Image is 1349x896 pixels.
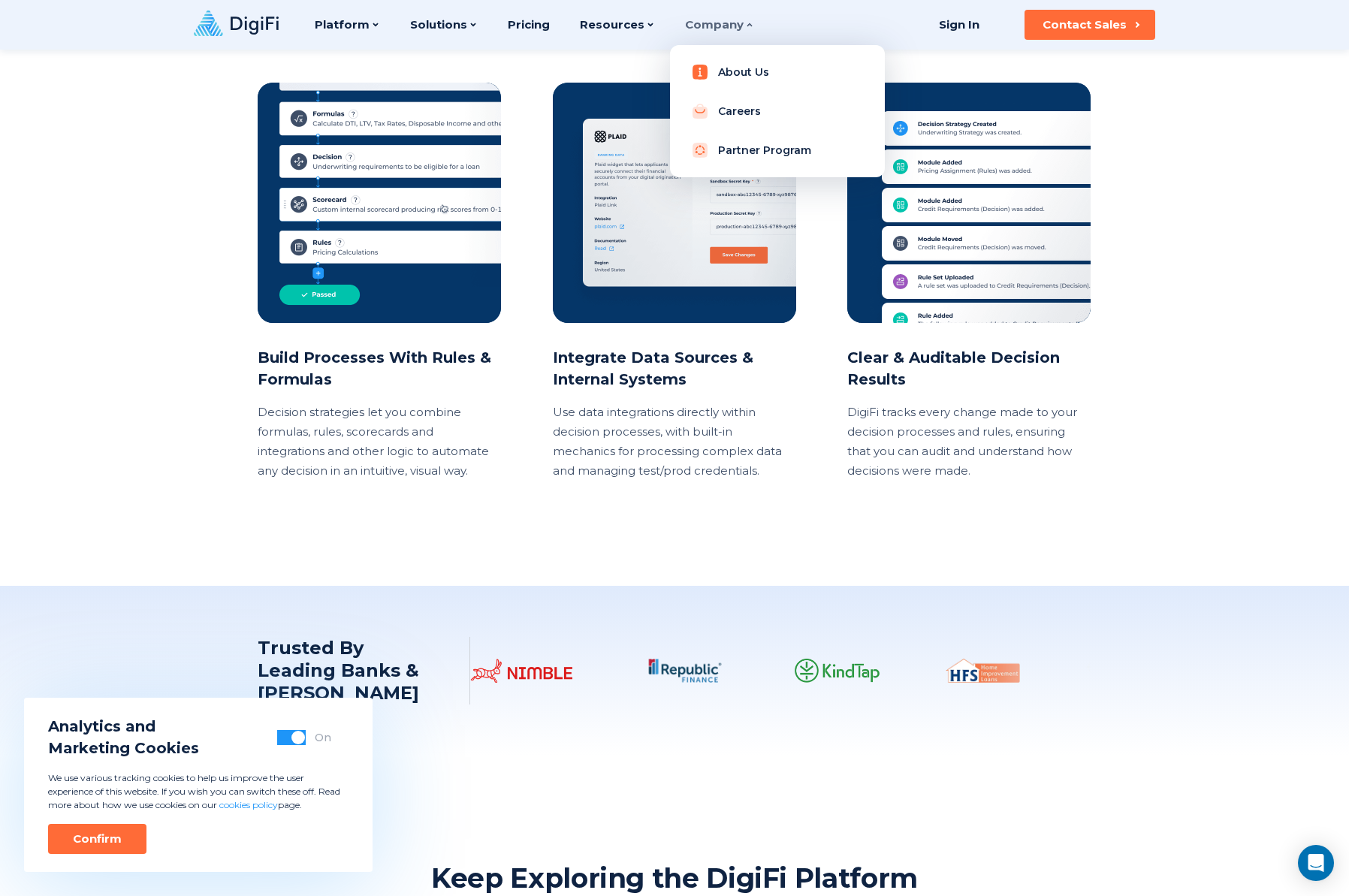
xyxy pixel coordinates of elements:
a: Partner Program [682,135,873,165]
div: Contact Sales [1043,17,1127,32]
img: Client Logo 5 [1086,659,1151,683]
h2: Clear & Auditable Decision Results [847,347,1091,391]
img: Client Logo 4 [946,659,1020,683]
img: Client Logo 3 [795,659,880,683]
div: Open Intercom Messenger [1298,845,1334,881]
p: We use various tracking cookies to help us improve the user experience of this website. If you wi... [48,771,349,812]
h2: Integrate Data Sources & Internal Systems [553,347,797,391]
a: cookies policy [219,799,278,810]
img: Client Logo 1 [470,659,572,683]
span: Analytics and [48,716,199,738]
a: Careers [682,96,873,126]
button: Contact Sales [1025,10,1155,40]
p: Trusted By Leading Banks & [PERSON_NAME] [258,637,445,704]
h2: Keep Exploring the DigiFi Platform [431,861,918,895]
a: Sign In [920,10,997,40]
div: Confirm [73,831,122,846]
a: About Us [682,57,873,87]
p: Decision strategies let you combine formulas, rules, scorecards and integrations and other logic ... [258,403,502,481]
div: On [315,730,331,745]
p: Use data integrations directly within decision processes, with built-in mechanics for processing ... [553,403,797,481]
button: Confirm [48,824,146,854]
p: DigiFi tracks every change made to your decision processes and rules, ensuring that you can audit... [847,403,1091,481]
h2: Build Processes With Rules & Formulas [258,347,502,391]
img: Client Logo 2 [638,659,729,683]
span: Marketing Cookies [48,738,199,759]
